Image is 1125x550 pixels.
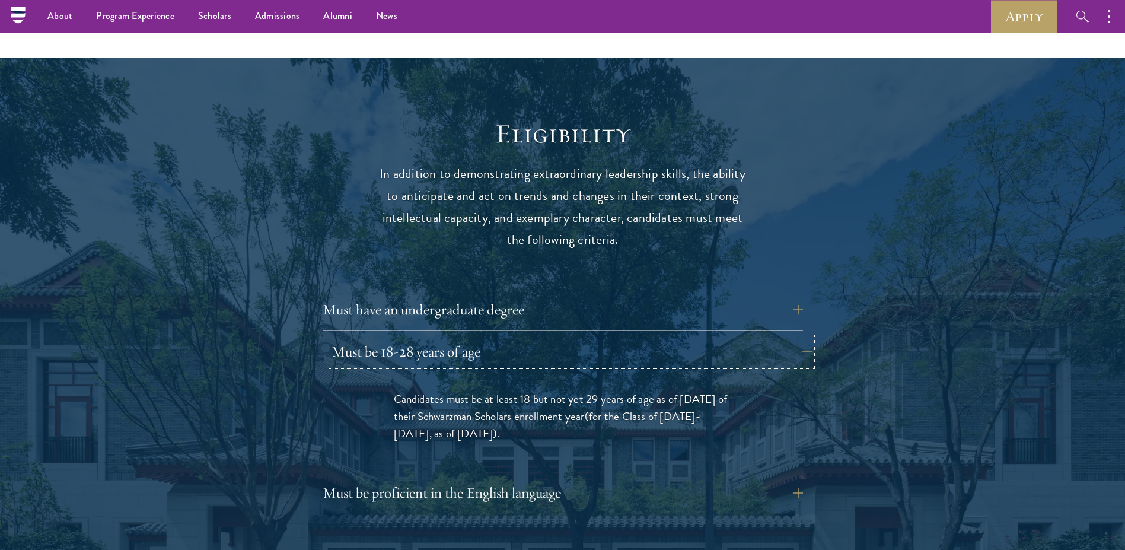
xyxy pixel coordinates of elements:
[379,117,747,151] h2: Eligibility
[394,390,732,442] p: Candidates must be at least 18 but not yet 29 years of age as of [DATE] of their Schwarzman Schol...
[323,479,803,507] button: Must be proficient in the English language
[323,295,803,324] button: Must have an undergraduate degree
[379,163,747,251] p: In addition to demonstrating extraordinary leadership skills, the ability to anticipate and act o...
[332,338,812,366] button: Must be 18-28 years of age
[394,408,700,442] span: (for the Class of [DATE]-[DATE], as of [DATE])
